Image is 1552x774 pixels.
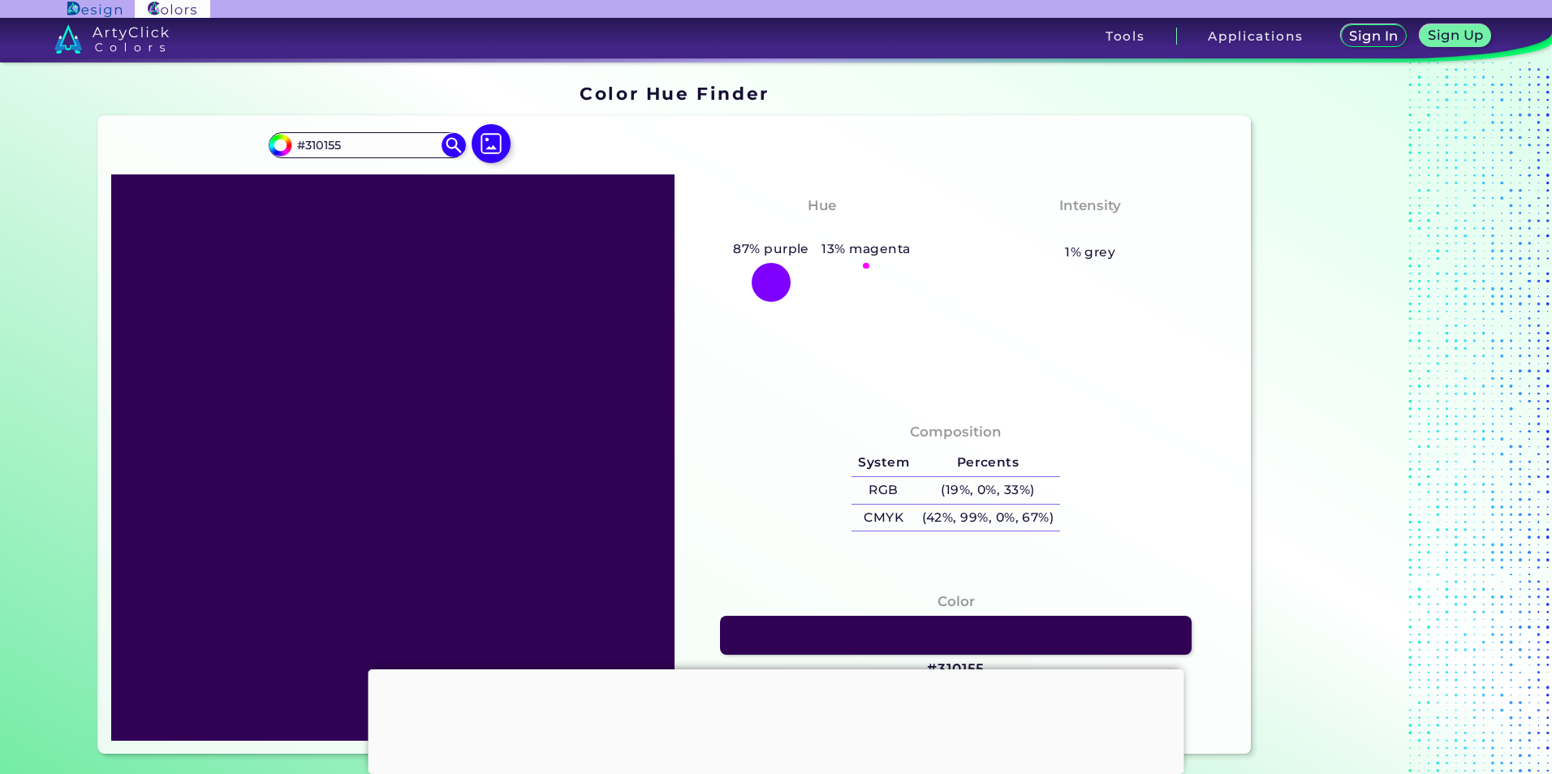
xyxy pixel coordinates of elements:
img: logo_artyclick_colors_white.svg [54,24,169,54]
iframe: Advertisement [1257,78,1460,760]
h5: (19%, 0%, 33%) [916,477,1060,504]
a: Sign In [1344,26,1403,46]
h5: Sign Up [1430,29,1481,41]
h1: Color Hue Finder [580,81,769,105]
h5: System [851,449,915,476]
h5: Percents [916,449,1060,476]
h4: Composition [910,420,1002,444]
h5: Sign In [1352,30,1395,42]
a: Sign Up [1424,26,1488,46]
h4: Intensity [1059,194,1121,217]
h5: RGB [851,477,915,504]
h5: 13% magenta [816,239,917,260]
iframe: Advertisement [369,669,1184,770]
h5: 1% grey [1065,242,1115,263]
input: type color.. [291,134,442,156]
img: icon search [442,133,466,157]
h5: CMYK [851,505,915,531]
img: icon picture [472,124,511,163]
h5: (42%, 99%, 0%, 67%) [916,505,1060,531]
h3: #310155 [927,660,985,679]
h5: 87% purple [727,239,816,260]
h3: Vibrant [1055,220,1126,239]
img: ArtyClick Design logo [67,2,122,17]
h4: Color [938,590,975,613]
h4: Hue [808,194,836,217]
h3: Applications [1208,30,1303,42]
h3: Tools [1106,30,1145,42]
h3: Pinkish Purple [758,220,886,239]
